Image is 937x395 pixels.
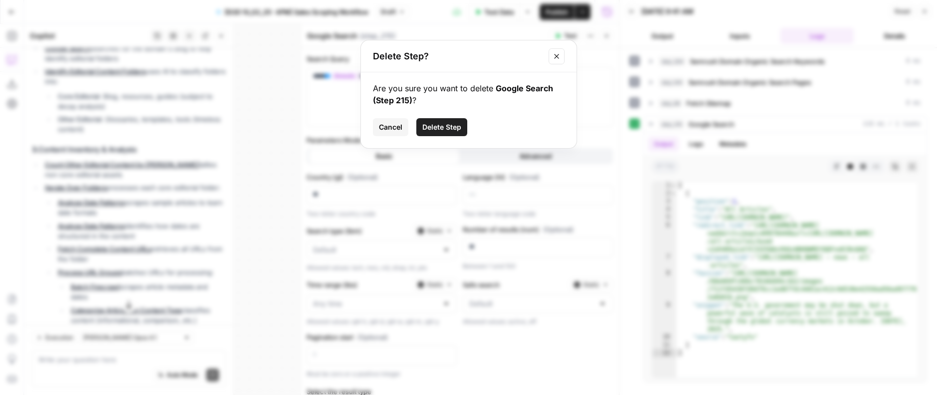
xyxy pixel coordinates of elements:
[373,49,543,63] h2: Delete Step?
[549,48,565,64] button: Close modal
[422,122,461,132] span: Delete Step
[379,122,402,132] span: Cancel
[373,82,565,106] div: Are you sure you want to delete ?
[416,118,467,136] button: Delete Step
[373,118,408,136] button: Cancel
